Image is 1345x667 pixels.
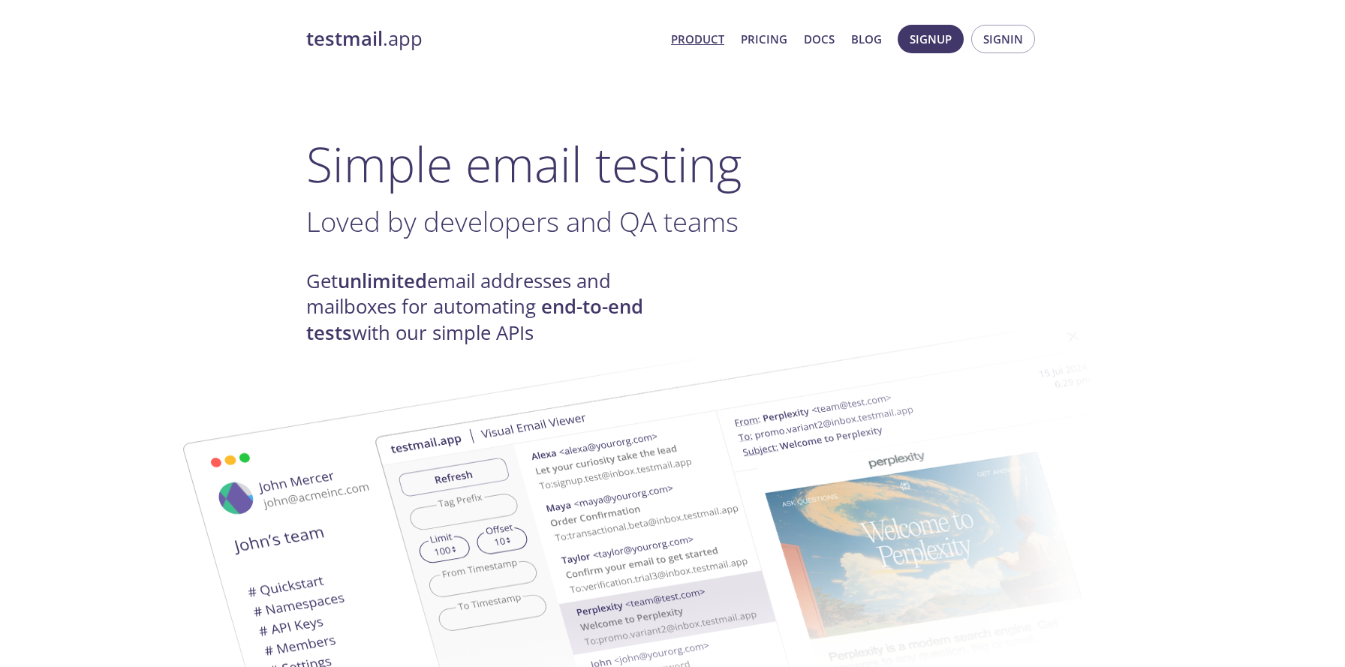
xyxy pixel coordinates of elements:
a: Product [671,29,724,49]
a: testmail.app [306,26,659,52]
a: Docs [804,29,835,49]
a: Blog [851,29,882,49]
strong: testmail [306,26,383,52]
a: Pricing [741,29,787,49]
span: Signin [983,29,1023,49]
button: Signin [971,25,1035,53]
strong: end-to-end tests [306,293,643,345]
h1: Simple email testing [306,135,1039,193]
button: Signup [898,25,964,53]
strong: unlimited [338,268,427,294]
span: Loved by developers and QA teams [306,203,739,240]
h4: Get email addresses and mailboxes for automating with our simple APIs [306,269,672,346]
span: Signup [910,29,952,49]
